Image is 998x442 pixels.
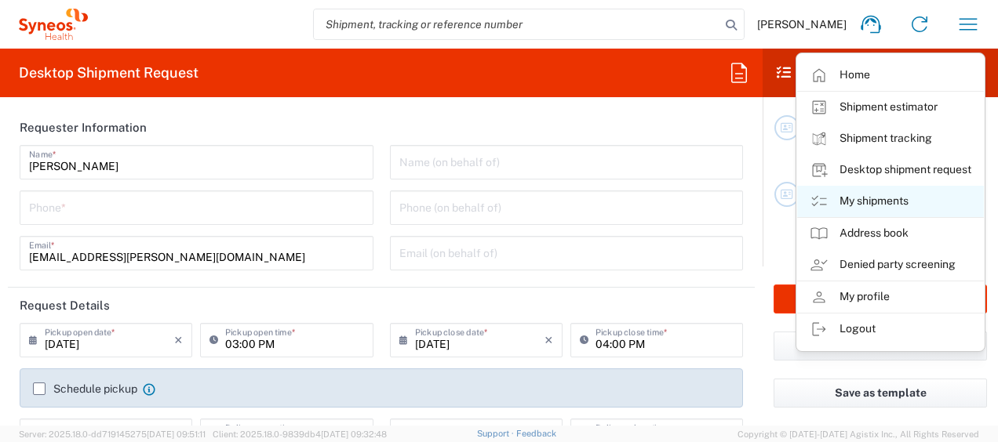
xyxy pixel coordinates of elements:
[757,17,847,31] span: [PERSON_NAME]
[20,298,110,313] h2: Request Details
[797,60,984,91] a: Home
[774,331,987,360] button: Save shipment
[797,92,984,123] a: Shipment estimator
[20,120,147,136] h2: Requester Information
[797,281,984,313] a: My profile
[477,429,516,438] a: Support
[174,328,183,353] i: ×
[797,218,984,249] a: Address book
[797,123,984,154] a: Shipment tracking
[774,379,987,408] button: Save as template
[545,328,553,353] i: ×
[797,154,984,186] a: Desktop shipment request
[19,429,206,439] span: Server: 2025.18.0-dd719145275
[738,427,979,441] span: Copyright © [DATE]-[DATE] Agistix Inc., All Rights Reserved
[33,382,137,395] label: Schedule pickup
[797,249,984,281] a: Denied party screening
[777,63,931,82] h2: Shipment Checklist
[147,429,206,439] span: [DATE] 09:51:11
[797,186,984,217] a: My shipments
[321,429,387,439] span: [DATE] 09:32:48
[213,429,387,439] span: Client: 2025.18.0-9839db4
[774,284,987,313] button: Rate
[314,9,720,39] input: Shipment, tracking or reference number
[797,313,984,345] a: Logout
[516,429,556,438] a: Feedback
[19,63,199,82] h2: Desktop Shipment Request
